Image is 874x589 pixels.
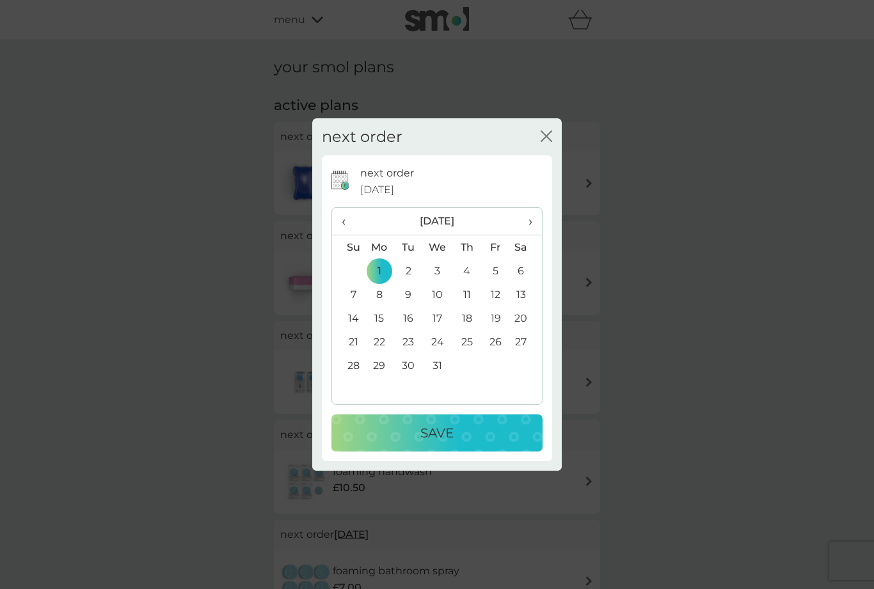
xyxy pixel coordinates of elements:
[481,330,510,354] td: 26
[423,330,452,354] td: 24
[481,235,510,260] th: Fr
[452,306,481,330] td: 18
[481,283,510,306] td: 12
[342,208,355,235] span: ‹
[452,283,481,306] td: 11
[322,128,402,146] h2: next order
[510,306,542,330] td: 20
[365,235,394,260] th: Mo
[481,259,510,283] td: 5
[331,414,543,452] button: Save
[365,283,394,306] td: 8
[423,354,452,377] td: 31
[332,235,365,260] th: Su
[510,330,542,354] td: 27
[365,354,394,377] td: 29
[510,259,542,283] td: 6
[365,306,394,330] td: 15
[332,354,365,377] td: 28
[360,182,394,198] span: [DATE]
[394,235,423,260] th: Tu
[520,208,532,235] span: ›
[394,330,423,354] td: 23
[332,306,365,330] td: 14
[332,330,365,354] td: 21
[452,235,481,260] th: Th
[332,283,365,306] td: 7
[423,283,452,306] td: 10
[452,330,481,354] td: 25
[394,306,423,330] td: 16
[394,354,423,377] td: 30
[481,306,510,330] td: 19
[423,259,452,283] td: 3
[423,235,452,260] th: We
[394,283,423,306] td: 9
[365,208,510,235] th: [DATE]
[394,259,423,283] td: 2
[541,130,552,144] button: close
[420,423,454,443] p: Save
[510,235,542,260] th: Sa
[452,259,481,283] td: 4
[365,259,394,283] td: 1
[510,283,542,306] td: 13
[365,330,394,354] td: 22
[423,306,452,330] td: 17
[360,165,414,182] p: next order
